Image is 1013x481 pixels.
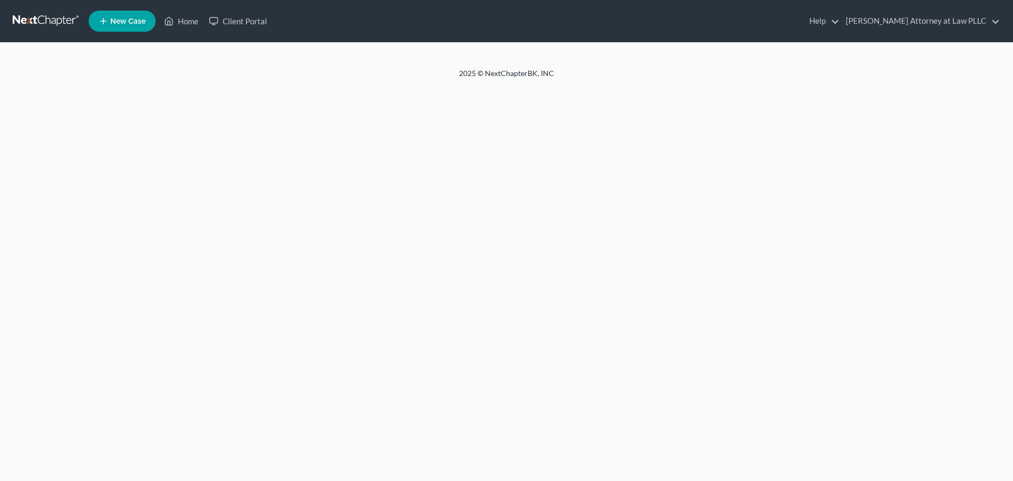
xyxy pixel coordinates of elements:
[206,68,807,87] div: 2025 © NextChapterBK, INC
[89,11,156,32] new-legal-case-button: New Case
[204,12,272,31] a: Client Portal
[804,12,839,31] a: Help
[840,12,1000,31] a: [PERSON_NAME] Attorney at Law PLLC
[159,12,204,31] a: Home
